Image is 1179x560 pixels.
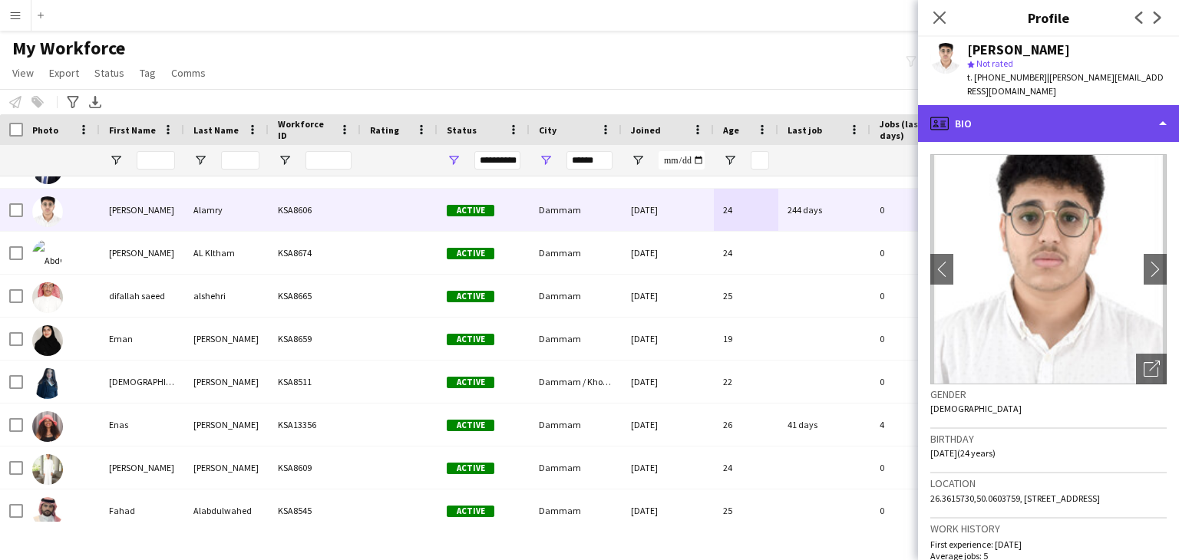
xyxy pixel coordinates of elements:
[100,489,184,532] div: Fahad
[171,66,206,80] span: Comms
[140,66,156,80] span: Tag
[269,275,361,317] div: KSA8665
[930,476,1167,490] h3: Location
[870,232,970,274] div: 0
[930,539,1167,550] p: First experience: [DATE]
[530,404,622,446] div: Dammam
[447,506,494,517] span: Active
[714,404,778,446] div: 26
[967,71,1164,97] span: | [PERSON_NAME][EMAIL_ADDRESS][DOMAIN_NAME]
[100,275,184,317] div: difallah saeed
[278,153,292,167] button: Open Filter Menu
[137,151,175,170] input: First Name Filter Input
[184,275,269,317] div: alshehri
[967,71,1047,83] span: t. [PHONE_NUMBER]
[723,124,739,136] span: Age
[530,361,622,403] div: Dammam / Khobar
[930,403,1022,414] span: [DEMOGRAPHIC_DATA]
[370,124,399,136] span: Rating
[723,153,737,167] button: Open Filter Menu
[269,318,361,360] div: KSA8659
[930,492,1100,504] span: 26.3615730,50.0603759, [STREET_ADDRESS]
[88,63,130,83] a: Status
[447,153,461,167] button: Open Filter Menu
[530,232,622,274] div: Dammam
[12,37,125,60] span: My Workforce
[539,153,553,167] button: Open Filter Menu
[778,189,870,231] div: 244 days
[184,189,269,231] div: Alamry
[566,151,613,170] input: City Filter Input
[976,58,1013,69] span: Not rated
[100,232,184,274] div: [PERSON_NAME]
[447,124,477,136] span: Status
[870,446,970,489] div: 0
[631,124,661,136] span: Joined
[447,291,494,302] span: Active
[788,124,822,136] span: Last job
[32,368,63,399] img: Rama Ezzat
[447,420,494,431] span: Active
[447,377,494,388] span: Active
[12,66,34,80] span: View
[870,189,970,231] div: 0
[6,63,40,83] a: View
[1136,354,1167,384] div: Open photos pop-in
[100,361,184,403] div: [DEMOGRAPHIC_DATA]
[930,387,1167,401] h3: Gender
[880,118,943,141] span: Jobs (last 90 days)
[269,189,361,231] div: KSA8606
[269,404,361,446] div: KSA13356
[193,124,239,136] span: Last Name
[64,93,82,111] app-action-btn: Advanced filters
[278,118,333,141] span: Workforce ID
[622,446,714,489] div: [DATE]
[714,275,778,317] div: 25
[86,93,104,111] app-action-btn: Export XLSX
[714,446,778,489] div: 24
[100,446,184,489] div: [PERSON_NAME]
[930,447,996,459] span: [DATE] (24 years)
[530,446,622,489] div: Dammam
[714,489,778,532] div: 25
[32,124,58,136] span: Photo
[184,232,269,274] div: AL Kltham
[447,205,494,216] span: Active
[751,151,769,170] input: Age Filter Input
[714,361,778,403] div: 22
[49,66,79,80] span: Export
[622,232,714,274] div: [DATE]
[870,404,970,446] div: 4
[269,361,361,403] div: KSA8511
[109,124,156,136] span: First Name
[930,154,1167,384] img: Crew avatar or photo
[870,361,970,403] div: 0
[43,63,85,83] a: Export
[32,196,63,227] img: Bader Alamry
[530,275,622,317] div: Dammam
[447,463,494,474] span: Active
[918,8,1179,28] h3: Profile
[32,282,63,313] img: difallah saeed alshehri
[32,325,63,356] img: Eman Ali
[870,318,970,360] div: 0
[631,153,645,167] button: Open Filter Menu
[184,489,269,532] div: Alabdulwahed
[269,232,361,274] div: KSA8674
[100,189,184,231] div: [PERSON_NAME]
[622,404,714,446] div: [DATE]
[714,232,778,274] div: 24
[622,189,714,231] div: [DATE]
[109,153,123,167] button: Open Filter Menu
[269,446,361,489] div: KSA8609
[32,411,63,442] img: Enas Ahmed
[918,105,1179,142] div: Bio
[221,151,259,170] input: Last Name Filter Input
[714,189,778,231] div: 24
[930,522,1167,535] h3: Work history
[967,43,1070,57] div: [PERSON_NAME]
[184,404,269,446] div: [PERSON_NAME]
[714,318,778,360] div: 19
[184,318,269,360] div: [PERSON_NAME]
[184,361,269,403] div: [PERSON_NAME]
